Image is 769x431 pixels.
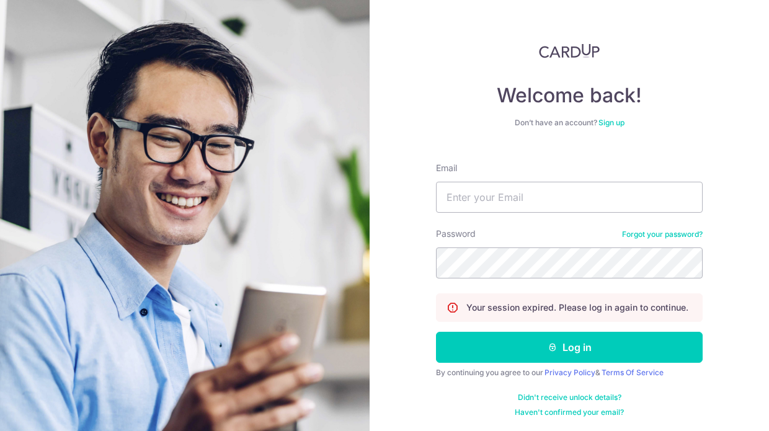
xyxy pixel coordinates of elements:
div: Don’t have an account? [436,118,703,128]
label: Password [436,228,476,240]
a: Terms Of Service [602,368,664,377]
label: Email [436,162,457,174]
button: Log in [436,332,703,363]
a: Haven't confirmed your email? [515,407,624,417]
a: Forgot your password? [622,229,703,239]
img: CardUp Logo [539,43,600,58]
p: Your session expired. Please log in again to continue. [466,301,688,314]
a: Sign up [598,118,625,127]
input: Enter your Email [436,182,703,213]
a: Privacy Policy [545,368,595,377]
div: By continuing you agree to our & [436,368,703,378]
h4: Welcome back! [436,83,703,108]
a: Didn't receive unlock details? [518,393,621,402]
